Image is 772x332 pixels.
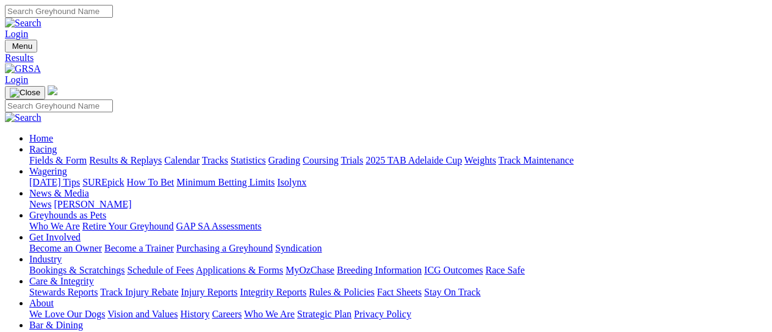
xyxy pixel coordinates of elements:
[82,177,124,187] a: SUREpick
[29,254,62,264] a: Industry
[54,199,131,209] a: [PERSON_NAME]
[5,5,113,18] input: Search
[377,287,422,297] a: Fact Sheets
[5,112,41,123] img: Search
[100,287,178,297] a: Track Injury Rebate
[499,155,574,165] a: Track Maintenance
[29,199,767,210] div: News & Media
[127,177,175,187] a: How To Bet
[29,276,94,286] a: Care & Integrity
[29,177,767,188] div: Wagering
[5,63,41,74] img: GRSA
[176,177,275,187] a: Minimum Betting Limits
[354,309,411,319] a: Privacy Policy
[29,221,767,232] div: Greyhounds as Pets
[464,155,496,165] a: Weights
[29,221,80,231] a: Who We Are
[286,265,334,275] a: MyOzChase
[29,243,102,253] a: Become an Owner
[29,232,81,242] a: Get Involved
[244,309,295,319] a: Who We Are
[341,155,363,165] a: Trials
[176,243,273,253] a: Purchasing a Greyhound
[240,287,306,297] a: Integrity Reports
[29,287,767,298] div: Care & Integrity
[89,155,162,165] a: Results & Replays
[309,287,375,297] a: Rules & Policies
[269,155,300,165] a: Grading
[48,85,57,95] img: logo-grsa-white.png
[275,243,322,253] a: Syndication
[29,155,87,165] a: Fields & Form
[202,155,228,165] a: Tracks
[231,155,266,165] a: Statistics
[29,243,767,254] div: Get Involved
[303,155,339,165] a: Coursing
[424,287,480,297] a: Stay On Track
[176,221,262,231] a: GAP SA Assessments
[29,265,767,276] div: Industry
[82,221,174,231] a: Retire Your Greyhound
[297,309,352,319] a: Strategic Plan
[424,265,483,275] a: ICG Outcomes
[29,177,80,187] a: [DATE] Tips
[12,41,32,51] span: Menu
[5,86,45,99] button: Toggle navigation
[29,210,106,220] a: Greyhounds as Pets
[29,298,54,308] a: About
[181,287,237,297] a: Injury Reports
[29,144,57,154] a: Racing
[485,265,524,275] a: Race Safe
[29,320,83,330] a: Bar & Dining
[180,309,209,319] a: History
[196,265,283,275] a: Applications & Forms
[127,265,193,275] a: Schedule of Fees
[107,309,178,319] a: Vision and Values
[164,155,200,165] a: Calendar
[5,40,37,52] button: Toggle navigation
[5,74,28,85] a: Login
[29,133,53,143] a: Home
[29,265,124,275] a: Bookings & Scratchings
[5,52,767,63] a: Results
[5,18,41,29] img: Search
[277,177,306,187] a: Isolynx
[29,199,51,209] a: News
[29,309,767,320] div: About
[29,309,105,319] a: We Love Our Dogs
[212,309,242,319] a: Careers
[104,243,174,253] a: Become a Trainer
[5,99,113,112] input: Search
[29,188,89,198] a: News & Media
[366,155,462,165] a: 2025 TAB Adelaide Cup
[29,155,767,166] div: Racing
[337,265,422,275] a: Breeding Information
[10,88,40,98] img: Close
[5,29,28,39] a: Login
[29,287,98,297] a: Stewards Reports
[29,166,67,176] a: Wagering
